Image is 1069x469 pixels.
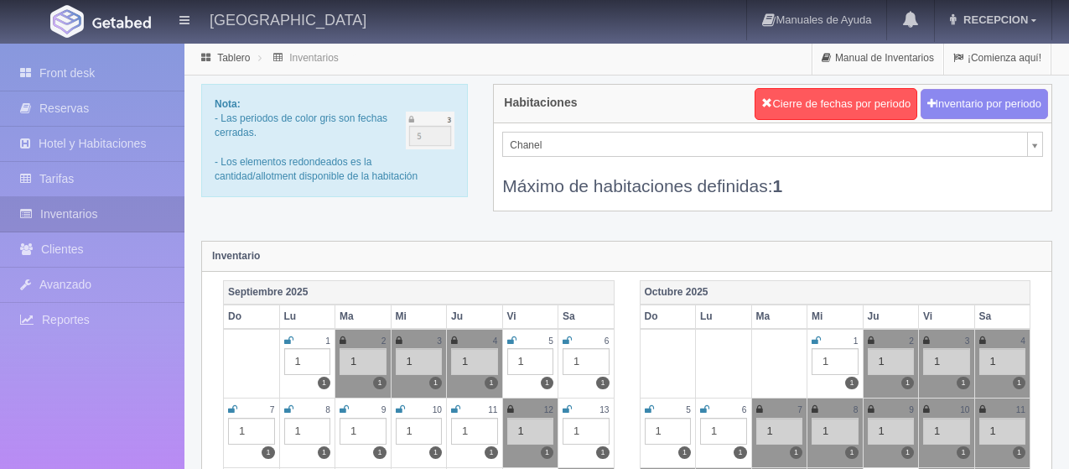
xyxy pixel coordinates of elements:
[279,305,335,329] th: Lu
[563,348,610,375] div: 1
[790,446,802,459] label: 1
[901,377,914,389] label: 1
[863,305,919,329] th: Ju
[700,418,747,445] div: 1
[957,446,969,459] label: 1
[507,418,554,445] div: 1
[325,336,330,346] small: 1
[678,446,691,459] label: 1
[812,418,859,445] div: 1
[756,418,803,445] div: 1
[262,446,274,459] label: 1
[541,377,553,389] label: 1
[944,42,1051,75] a: ¡Comienza aquí!
[507,348,554,375] div: 1
[396,348,443,375] div: 1
[373,377,386,389] label: 1
[340,418,387,445] div: 1
[502,132,1043,157] a: Chanel
[92,16,151,29] img: Getabed
[504,96,577,109] h4: Habitaciones
[451,348,498,375] div: 1
[965,336,970,346] small: 3
[909,405,914,414] small: 9
[696,305,752,329] th: Lu
[270,405,275,414] small: 7
[1013,377,1025,389] label: 1
[596,446,609,459] label: 1
[429,377,442,389] label: 1
[340,348,387,375] div: 1
[541,446,553,459] label: 1
[485,446,497,459] label: 1
[437,336,442,346] small: 3
[1013,446,1025,459] label: 1
[645,418,692,445] div: 1
[510,133,1020,158] span: Chanel
[640,305,696,329] th: Do
[215,98,241,110] b: Nota:
[391,305,447,329] th: Mi
[797,405,802,414] small: 7
[979,418,1026,445] div: 1
[640,280,1030,305] th: Octubre 2025
[373,446,386,459] label: 1
[544,405,553,414] small: 12
[284,348,331,375] div: 1
[959,13,1028,26] span: RECEPCION
[50,5,84,38] img: Getabed
[773,176,783,195] b: 1
[224,280,615,305] th: Septiembre 2025
[228,418,275,445] div: 1
[599,405,609,414] small: 13
[868,418,915,445] div: 1
[201,84,468,197] div: - Las periodos de color gris son fechas cerradas. - Los elementos redondeados es la cantidad/allo...
[979,348,1026,375] div: 1
[488,405,497,414] small: 11
[974,305,1030,329] th: Sa
[396,418,443,445] div: 1
[1020,336,1025,346] small: 4
[502,157,1043,198] div: Máximo de habitaciones definidas:
[923,348,970,375] div: 1
[318,377,330,389] label: 1
[289,52,339,64] a: Inventarios
[868,348,915,375] div: 1
[502,305,558,329] th: Vi
[485,377,497,389] label: 1
[284,418,331,445] div: 1
[923,418,970,445] div: 1
[406,112,455,149] img: cutoff.png
[901,446,914,459] label: 1
[429,446,442,459] label: 1
[734,446,746,459] label: 1
[919,305,975,329] th: Vi
[845,377,858,389] label: 1
[596,377,609,389] label: 1
[755,88,917,120] button: Cierre de fechas por periodo
[210,8,366,29] h4: [GEOGRAPHIC_DATA]
[335,305,392,329] th: Ma
[957,377,969,389] label: 1
[212,250,260,262] strong: Inventario
[381,336,387,346] small: 2
[854,336,859,346] small: 1
[558,305,615,329] th: Sa
[605,336,610,346] small: 6
[854,405,859,414] small: 8
[686,405,691,414] small: 5
[742,405,747,414] small: 6
[451,418,498,445] div: 1
[493,336,498,346] small: 4
[812,348,859,375] div: 1
[447,305,503,329] th: Ju
[563,418,610,445] div: 1
[845,446,858,459] label: 1
[751,305,807,329] th: Ma
[433,405,442,414] small: 10
[217,52,250,64] a: Tablero
[548,336,553,346] small: 5
[224,305,280,329] th: Do
[812,42,943,75] a: Manual de Inventarios
[318,446,330,459] label: 1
